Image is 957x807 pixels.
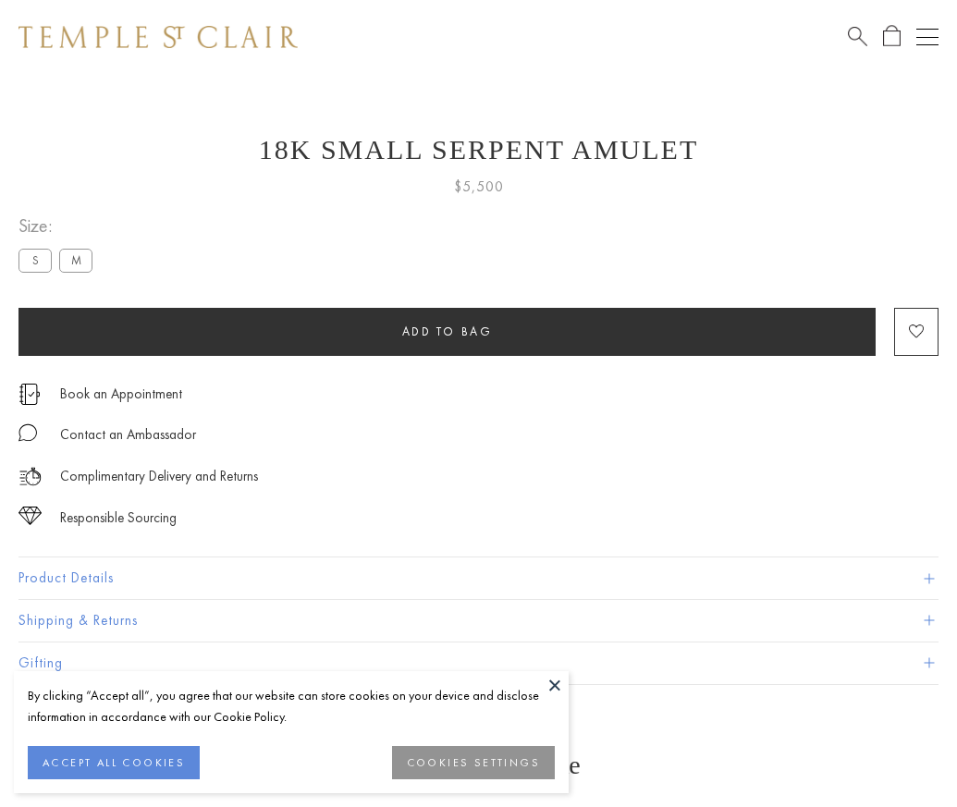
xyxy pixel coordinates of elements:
[60,465,258,488] p: Complimentary Delivery and Returns
[18,600,939,642] button: Shipping & Returns
[18,134,939,165] h1: 18K Small Serpent Amulet
[18,249,52,272] label: S
[60,423,196,446] div: Contact an Ambassador
[454,175,504,199] span: $5,500
[18,26,298,48] img: Temple St. Clair
[28,685,555,728] div: By clicking “Accept all”, you agree that our website can store cookies on your device and disclos...
[402,324,493,339] span: Add to bag
[916,26,939,48] button: Open navigation
[18,465,42,488] img: icon_delivery.svg
[18,211,100,241] span: Size:
[60,384,182,404] a: Book an Appointment
[18,507,42,525] img: icon_sourcing.svg
[18,642,939,684] button: Gifting
[18,557,939,599] button: Product Details
[18,423,37,442] img: MessageIcon-01_2.svg
[883,25,901,48] a: Open Shopping Bag
[18,308,876,356] button: Add to bag
[60,507,177,530] div: Responsible Sourcing
[848,25,867,48] a: Search
[28,746,200,779] button: ACCEPT ALL COOKIES
[392,746,555,779] button: COOKIES SETTINGS
[59,249,92,272] label: M
[18,384,41,405] img: icon_appointment.svg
